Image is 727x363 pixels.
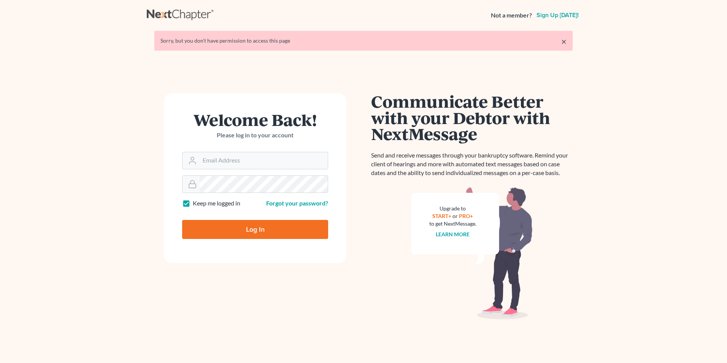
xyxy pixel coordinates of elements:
span: or [453,213,458,219]
img: nextmessage_bg-59042aed3d76b12b5cd301f8e5b87938c9018125f34e5fa2b7a6b67550977c72.svg [411,186,533,320]
a: Sign up [DATE]! [535,12,580,18]
a: Forgot your password? [266,199,328,207]
a: Learn more [436,231,470,237]
p: Send and receive messages through your bankruptcy software. Remind your client of hearings and mo... [371,151,573,177]
p: Please log in to your account [182,131,328,140]
a: × [561,37,567,46]
div: Sorry, but you don't have permission to access this page [160,37,567,45]
label: Keep me logged in [193,199,240,208]
a: PRO+ [459,213,473,219]
input: Log In [182,220,328,239]
a: START+ [433,213,452,219]
input: Email Address [200,152,328,169]
h1: Welcome Back! [182,111,328,128]
div: Upgrade to [429,205,476,212]
h1: Communicate Better with your Debtor with NextMessage [371,93,573,142]
strong: Not a member? [491,11,532,20]
div: to get NextMessage. [429,220,476,228]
